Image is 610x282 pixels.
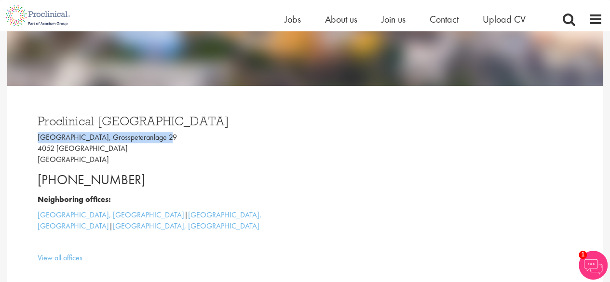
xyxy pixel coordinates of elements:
[38,253,82,263] a: View all offices
[38,210,261,231] a: [GEOGRAPHIC_DATA], [GEOGRAPHIC_DATA]
[325,13,357,26] a: About us
[381,13,406,26] a: Join us
[285,13,301,26] a: Jobs
[579,251,608,280] img: Chatbot
[38,115,298,127] h3: Proclinical [GEOGRAPHIC_DATA]
[38,194,111,204] b: Neighboring offices:
[483,13,526,26] a: Upload CV
[38,210,298,232] p: | |
[430,13,459,26] a: Contact
[38,210,184,220] a: [GEOGRAPHIC_DATA], [GEOGRAPHIC_DATA]
[113,221,259,231] a: [GEOGRAPHIC_DATA], [GEOGRAPHIC_DATA]
[38,132,298,165] p: [GEOGRAPHIC_DATA], Grosspeteranlage 29 4052 [GEOGRAPHIC_DATA] [GEOGRAPHIC_DATA]
[579,251,587,259] span: 1
[38,170,298,189] p: [PHONE_NUMBER]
